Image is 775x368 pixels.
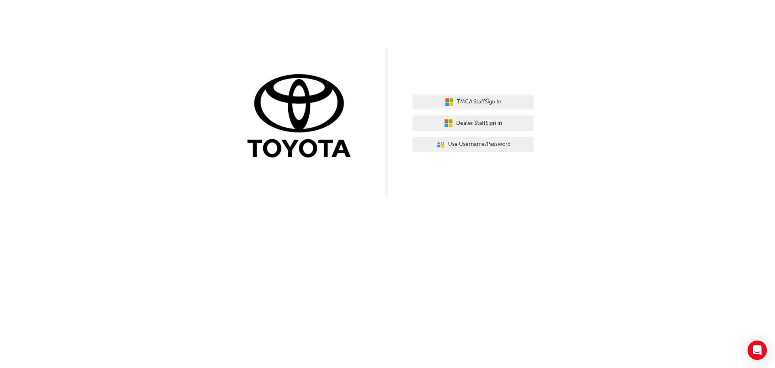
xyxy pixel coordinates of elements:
span: TMCA Staff Sign In [457,97,501,107]
button: Dealer StaffSign In [413,116,534,131]
img: Trak [241,72,362,162]
span: Dealer Staff Sign In [456,119,502,128]
button: Use Username/Password [413,137,534,152]
span: Use Username/Password [448,140,511,149]
div: Open Intercom Messenger [748,341,767,360]
button: TMCA StaffSign In [413,95,534,110]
